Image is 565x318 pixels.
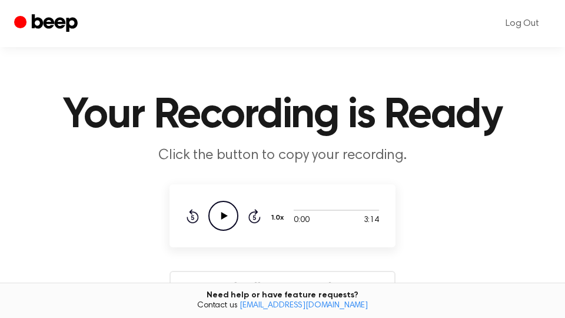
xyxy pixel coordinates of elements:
[14,94,551,137] h1: Your Recording is Ready
[56,146,508,165] p: Click the button to copy your recording.
[240,302,368,310] a: [EMAIL_ADDRESS][DOMAIN_NAME]
[7,301,558,312] span: Contact us
[14,12,81,35] a: Beep
[364,214,379,227] span: 3:14
[494,9,551,38] a: Log Out
[270,208,288,228] button: 1.0x
[294,214,309,227] span: 0:00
